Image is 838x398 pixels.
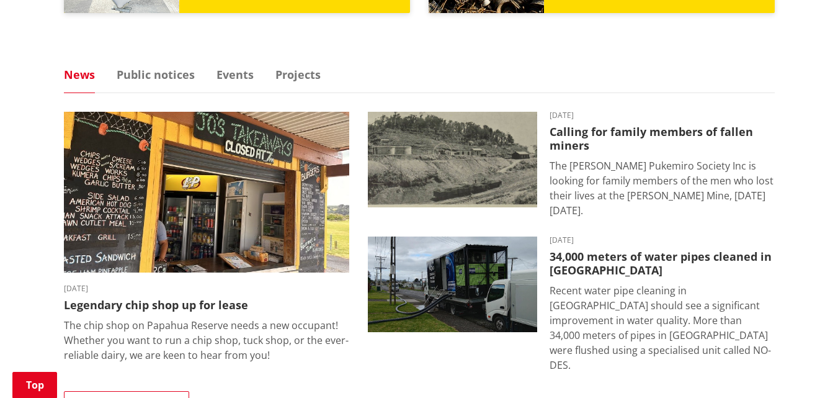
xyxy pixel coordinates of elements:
h3: Legendary chip shop up for lease [64,299,349,312]
img: Jo's takeaways, Papahua Reserve, Raglan [64,112,349,273]
a: Public notices [117,69,195,80]
h3: Calling for family members of fallen miners [550,125,775,152]
a: News [64,69,95,80]
iframe: Messenger Launcher [781,346,826,391]
img: NO-DES unit flushing water pipes in Huntly [368,237,537,332]
a: Top [12,372,57,398]
h3: 34,000 meters of water pipes cleaned in [GEOGRAPHIC_DATA] [550,250,775,277]
p: Recent water pipe cleaning in [GEOGRAPHIC_DATA] should see a significant improvement in water qua... [550,283,775,373]
time: [DATE] [64,285,349,292]
a: A black-and-white historic photograph shows a hillside with trees, small buildings, and cylindric... [368,112,775,218]
p: The [PERSON_NAME] Pukemiro Society Inc is looking for family members of the men who lost their li... [550,158,775,218]
p: The chip shop on Papahua Reserve needs a new occupant! Whether you want to run a chip shop, tuck ... [64,318,349,363]
time: [DATE] [550,112,775,119]
a: Projects [275,69,321,80]
a: Outdoor takeaway stand with chalkboard menus listing various foods, like burgers and chips. A fri... [64,112,349,363]
time: [DATE] [550,237,775,244]
img: Glen Afton Mine 1939 [368,112,537,207]
a: Events [216,69,254,80]
a: [DATE] 34,000 meters of water pipes cleaned in [GEOGRAPHIC_DATA] Recent water pipe cleaning in [G... [368,237,775,373]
